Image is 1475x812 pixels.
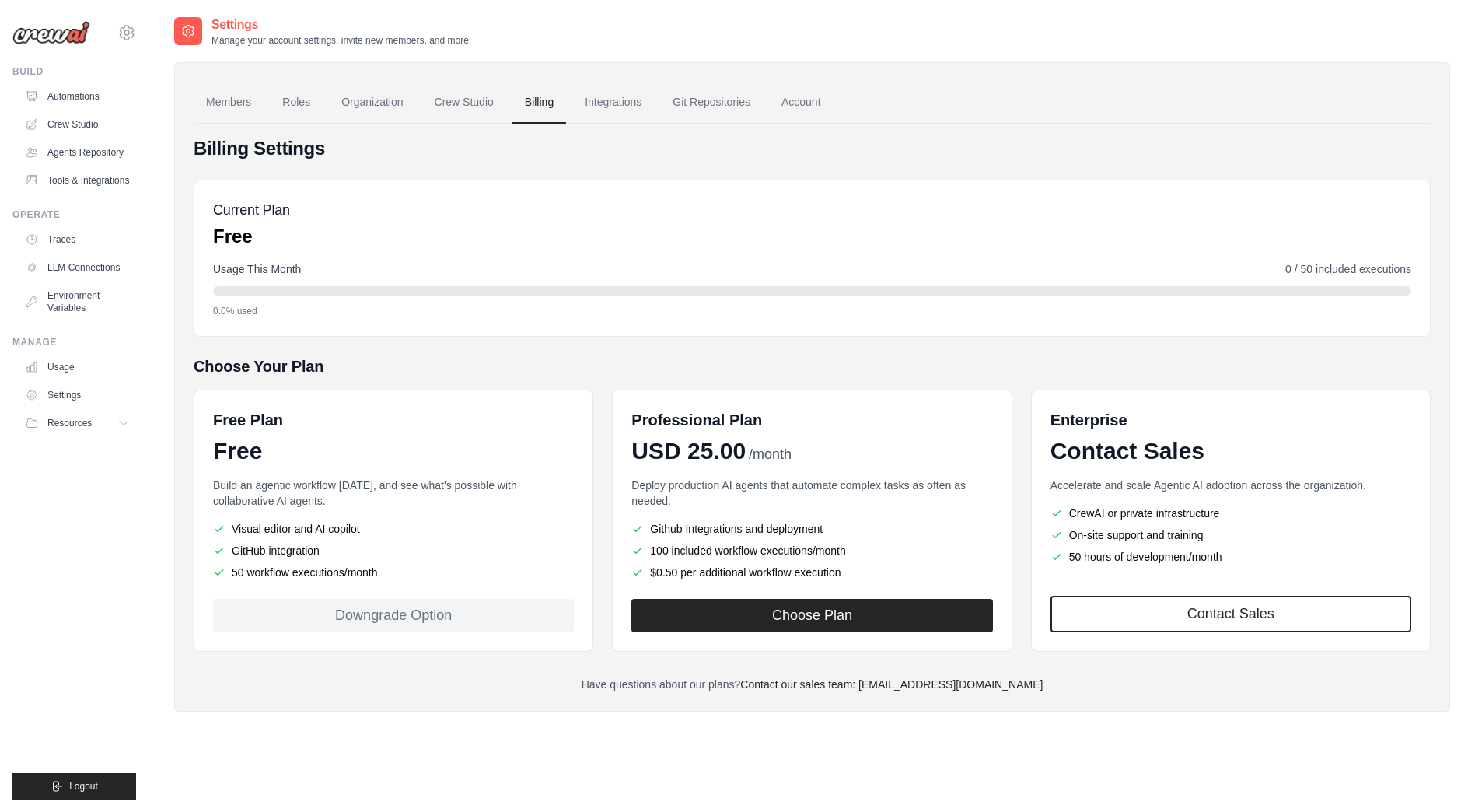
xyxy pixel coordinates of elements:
[631,543,992,558] li: 100 included workflow executions/month
[270,82,323,124] a: Roles
[749,444,792,465] span: /month
[1050,596,1411,632] a: Contact Sales
[19,411,136,436] button: Resources
[1050,437,1411,465] div: Contact Sales
[194,355,1431,377] h5: Choose Your Plan
[631,437,746,465] span: USD 25.00
[422,82,506,124] a: Crew Studio
[19,112,136,137] a: Crew Studio
[19,283,136,320] a: Environment Variables
[740,678,1043,691] a: Contact our sales team: [EMAIL_ADDRESS][DOMAIN_NAME]
[19,84,136,109] a: Automations
[213,224,290,249] p: Free
[769,82,834,124] a: Account
[12,208,136,221] div: Operate
[631,565,992,580] li: $0.50 per additional workflow execution
[19,227,136,252] a: Traces
[213,543,574,558] li: GitHub integration
[660,82,763,124] a: Git Repositories
[12,773,136,800] button: Logout
[47,417,92,429] span: Resources
[213,305,257,317] span: 0.0% used
[194,677,1431,692] p: Have questions about our plans?
[12,336,136,348] div: Manage
[211,16,471,34] h2: Settings
[211,34,471,47] p: Manage your account settings, invite new members, and more.
[19,383,136,408] a: Settings
[194,82,264,124] a: Members
[631,521,992,537] li: Github Integrations and deployment
[1050,478,1411,493] p: Accelerate and scale Agentic AI adoption across the organization.
[213,409,283,431] h6: Free Plan
[194,136,1431,161] h4: Billing Settings
[213,478,574,509] p: Build an agentic workflow [DATE], and see what's possible with collaborative AI agents.
[631,478,992,509] p: Deploy production AI agents that automate complex tasks as often as needed.
[329,82,415,124] a: Organization
[213,521,574,537] li: Visual editor and AI copilot
[213,199,290,221] h5: Current Plan
[631,599,992,632] button: Choose Plan
[1285,261,1411,277] span: 0 / 50 included executions
[213,565,574,580] li: 50 workflow executions/month
[19,355,136,380] a: Usage
[19,168,136,193] a: Tools & Integrations
[69,780,98,793] span: Logout
[12,21,90,44] img: Logo
[631,409,762,431] h6: Professional Plan
[512,82,566,124] a: Billing
[1050,527,1411,543] li: On-site support and training
[213,437,574,465] div: Free
[19,255,136,280] a: LLM Connections
[1050,506,1411,521] li: CrewAI or private infrastructure
[213,261,301,277] span: Usage This Month
[12,65,136,78] div: Build
[213,599,574,632] div: Downgrade Option
[1050,409,1411,431] h6: Enterprise
[1050,549,1411,565] li: 50 hours of development/month
[19,140,136,165] a: Agents Repository
[572,82,654,124] a: Integrations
